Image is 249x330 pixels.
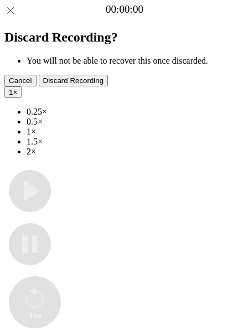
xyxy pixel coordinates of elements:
[27,147,245,157] li: 2×
[27,117,245,127] li: 0.5×
[4,30,245,45] h2: Discard Recording?
[9,88,13,96] span: 1
[4,86,22,98] button: 1×
[106,3,143,16] a: 00:00:00
[27,127,245,137] li: 1×
[27,56,245,66] li: You will not be able to recover this once discarded.
[4,75,37,86] button: Cancel
[27,137,245,147] li: 1.5×
[27,107,245,117] li: 0.25×
[39,75,108,86] button: Discard Recording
